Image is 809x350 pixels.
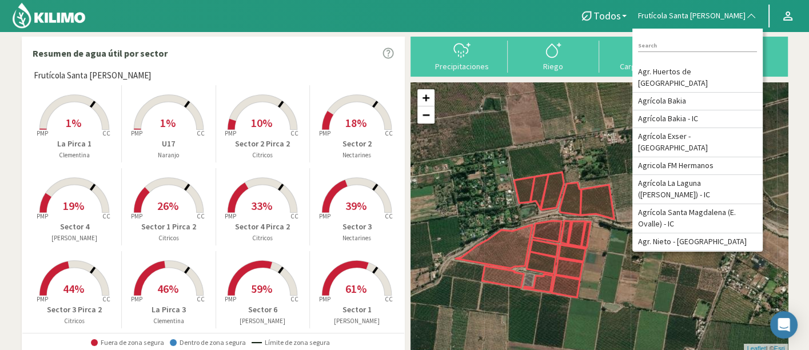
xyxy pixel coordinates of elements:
tspan: CC [291,129,299,137]
tspan: PMP [131,129,142,137]
span: Dentro de zona segura [170,339,246,347]
tspan: PMP [319,295,330,303]
span: Todos [593,10,621,22]
button: Precipitaciones [416,41,508,71]
p: U17 [122,138,216,150]
p: Sector 1 Pirca 2 [122,221,216,233]
span: 1% [66,116,81,130]
button: Riego [508,41,599,71]
p: Nectarines [310,150,404,160]
tspan: PMP [319,212,330,220]
tspan: PMP [225,212,236,220]
a: Zoom out [417,106,435,124]
p: Sector 4 [28,221,122,233]
p: [PERSON_NAME] [310,316,404,326]
li: Agrícola La Laguna ([PERSON_NAME]) - IC [632,175,763,204]
p: Nectarines [310,233,404,243]
tspan: CC [197,295,205,303]
tspan: PMP [131,212,142,220]
span: 18% [345,116,366,130]
li: Agrícola Bakia - IC [632,110,763,128]
p: Resumen de agua útil por sector [33,46,168,60]
span: Frutícola Santa [PERSON_NAME] [638,10,746,22]
tspan: PMP [319,129,330,137]
span: 19% [63,198,84,213]
a: Zoom in [417,89,435,106]
tspan: PMP [131,295,142,303]
p: Citricos [216,233,310,243]
p: Naranjo [122,150,216,160]
tspan: CC [291,212,299,220]
span: 46% [157,281,178,296]
span: Frutícola Santa [PERSON_NAME] [34,69,151,82]
img: Kilimo [11,2,86,29]
tspan: PMP [37,212,48,220]
tspan: CC [103,212,111,220]
span: Fuera de zona segura [91,339,164,347]
p: Sector 6 [216,304,310,316]
tspan: CC [197,212,205,220]
div: Open Intercom Messenger [770,311,798,339]
tspan: PMP [37,295,48,303]
p: Sector 2 [310,138,404,150]
li: Agr. Huertos de [GEOGRAPHIC_DATA] [632,63,763,93]
p: Citricos [122,233,216,243]
span: 33% [251,198,272,213]
p: Sector 4 Pirca 2 [216,221,310,233]
li: Agrícola Bakia [632,93,763,110]
p: Clementina [122,316,216,326]
tspan: PMP [225,295,236,303]
tspan: CC [385,212,393,220]
p: [PERSON_NAME] [28,233,122,243]
button: Frutícola Santa [PERSON_NAME] [632,3,763,29]
p: La Pirca 1 [28,138,122,150]
p: Sector 1 [310,304,404,316]
li: Agricola FM Hermanos [632,157,763,175]
tspan: CC [197,129,205,137]
p: Sector 2 Pirca 2 [216,138,310,150]
tspan: CC [385,295,393,303]
p: Citricos [28,316,122,326]
div: Carga mensual [603,62,687,70]
span: 39% [345,198,366,213]
p: Sector 3 [310,221,404,233]
p: Clementina [28,150,122,160]
span: 59% [251,281,272,296]
span: Límite de zona segura [252,339,330,347]
p: [PERSON_NAME] [216,316,310,326]
tspan: CC [291,295,299,303]
span: 10% [251,116,272,130]
li: Agr. Nieto - [GEOGRAPHIC_DATA] [632,233,763,251]
tspan: CC [103,129,111,137]
p: Citricos [216,150,310,160]
p: La Pirca 3 [122,304,216,316]
span: 44% [63,281,84,296]
p: Sector 3 Pirca 2 [28,304,122,316]
div: Precipitaciones [420,62,504,70]
tspan: PMP [37,129,48,137]
li: Agrícola Santa Magdalena (E. Ovalle) - IC [632,204,763,233]
span: 61% [345,281,366,296]
tspan: CC [385,129,393,137]
tspan: CC [103,295,111,303]
tspan: PMP [225,129,236,137]
span: 26% [157,198,178,213]
li: Agrícola Exser - [GEOGRAPHIC_DATA] [632,128,763,157]
li: Agr. [GEOGRAPHIC_DATA][PERSON_NAME] [632,251,763,280]
span: 1% [160,116,176,130]
div: Riego [511,62,596,70]
button: Carga mensual [599,41,691,71]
